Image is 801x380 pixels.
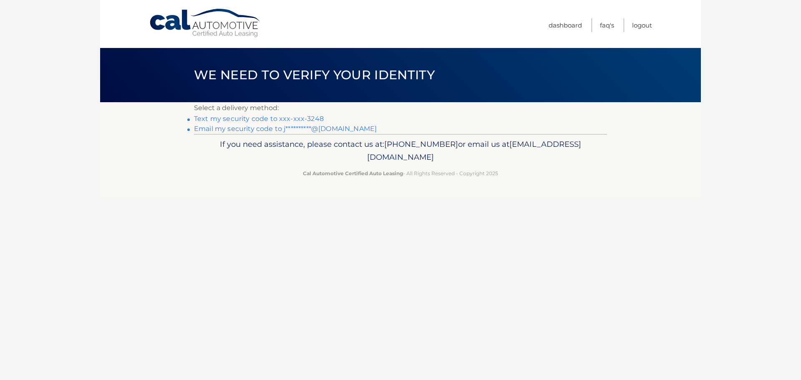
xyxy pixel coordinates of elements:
a: FAQ's [600,18,614,32]
a: Logout [632,18,652,32]
a: Cal Automotive [149,8,262,38]
a: Email my security code to j**********@[DOMAIN_NAME] [194,125,377,133]
p: - All Rights Reserved - Copyright 2025 [199,169,602,178]
span: We need to verify your identity [194,67,435,83]
strong: Cal Automotive Certified Auto Leasing [303,170,403,176]
p: Select a delivery method: [194,102,607,114]
p: If you need assistance, please contact us at: or email us at [199,138,602,164]
a: Text my security code to xxx-xxx-3248 [194,115,324,123]
span: [PHONE_NUMBER] [384,139,458,149]
a: Dashboard [549,18,582,32]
